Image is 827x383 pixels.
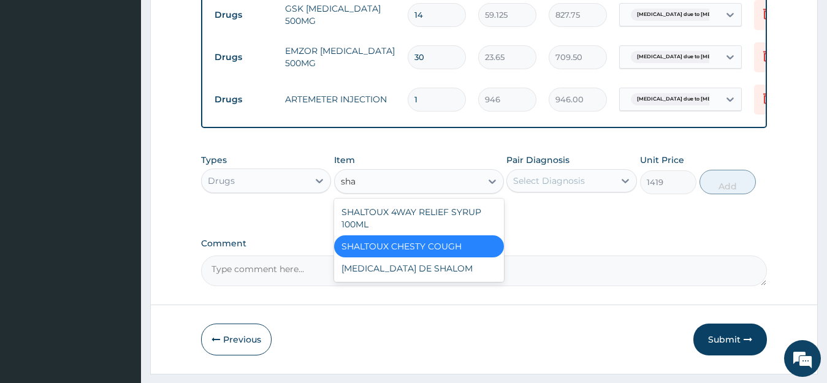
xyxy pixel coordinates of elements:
[693,324,767,355] button: Submit
[513,175,585,187] div: Select Diagnosis
[640,154,684,166] label: Unit Price
[334,154,355,166] label: Item
[201,238,768,249] label: Comment
[631,9,766,21] span: [MEDICAL_DATA] due to [MEDICAL_DATA] falc...
[631,93,766,105] span: [MEDICAL_DATA] due to [MEDICAL_DATA] falc...
[71,114,169,238] span: We're online!
[631,51,766,63] span: [MEDICAL_DATA] due to [MEDICAL_DATA] falc...
[6,254,234,297] textarea: Type your message and hit 'Enter'
[208,4,279,26] td: Drugs
[506,154,570,166] label: Pair Diagnosis
[201,155,227,165] label: Types
[334,201,504,235] div: SHALTOUX 4WAY RELIEF SYRUP 100ML
[208,88,279,111] td: Drugs
[279,87,402,112] td: ARTEMETER INJECTION
[64,69,206,85] div: Chat with us now
[334,257,504,279] div: [MEDICAL_DATA] DE SHALOM
[699,170,756,194] button: Add
[279,39,402,75] td: EMZOR [MEDICAL_DATA] 500MG
[201,6,231,36] div: Minimize live chat window
[208,46,279,69] td: Drugs
[23,61,50,92] img: d_794563401_company_1708531726252_794563401
[201,324,272,355] button: Previous
[334,235,504,257] div: SHALTOUX CHESTY COUGH
[208,175,235,187] div: Drugs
